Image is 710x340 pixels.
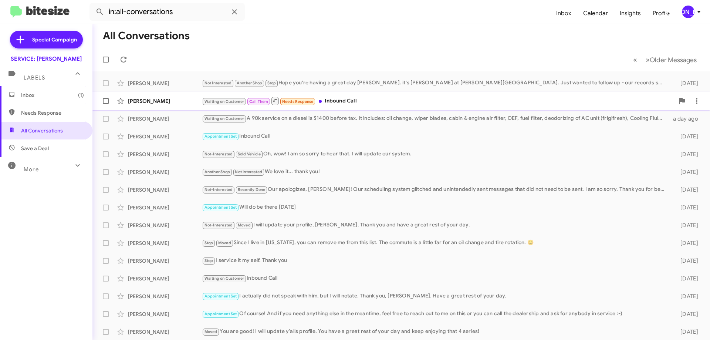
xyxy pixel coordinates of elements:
[669,310,704,318] div: [DATE]
[669,151,704,158] div: [DATE]
[103,30,190,42] h1: All Conversations
[202,168,669,176] div: We love it... thank you!
[202,256,669,265] div: I service it my self. Thank you
[202,132,669,141] div: Inbound Call
[669,133,704,140] div: [DATE]
[650,56,697,64] span: Older Messages
[128,186,202,193] div: [PERSON_NAME]
[204,223,233,228] span: Not-Interested
[669,80,704,87] div: [DATE]
[21,145,49,152] span: Save a Deal
[128,293,202,300] div: [PERSON_NAME]
[128,257,202,265] div: [PERSON_NAME]
[204,329,217,334] span: Moved
[204,240,213,245] span: Stop
[89,3,245,21] input: Search
[669,168,704,176] div: [DATE]
[204,169,230,174] span: Another Shop
[614,3,647,24] a: Insights
[204,116,244,121] span: Waiting on Customer
[24,166,39,173] span: More
[204,205,237,210] span: Appointment Set
[669,186,704,193] div: [DATE]
[21,127,63,134] span: All Conversations
[669,275,704,282] div: [DATE]
[202,239,669,247] div: Since I live in [US_STATE], you can remove me from this list. The commute is a little far for an ...
[238,187,266,192] span: Recently Done
[267,81,276,85] span: Stop
[282,99,314,104] span: Needs Response
[204,187,233,192] span: Not-Interested
[32,36,77,43] span: Special Campaign
[577,3,614,24] a: Calendar
[128,133,202,140] div: [PERSON_NAME]
[550,3,577,24] a: Inbox
[202,185,669,194] div: Our apologizes, [PERSON_NAME]! Our scheduling system glitched and unintendedly sent messages that...
[238,223,251,228] span: Moved
[128,115,202,122] div: [PERSON_NAME]
[10,31,83,48] a: Special Campaign
[204,276,244,281] span: Waiting on Customer
[21,91,84,99] span: Inbox
[128,80,202,87] div: [PERSON_NAME]
[128,222,202,229] div: [PERSON_NAME]
[237,81,262,85] span: Another Shop
[128,204,202,211] div: [PERSON_NAME]
[669,239,704,247] div: [DATE]
[669,328,704,336] div: [DATE]
[202,114,669,123] div: A 90k service on a diesel is $1400 before tax. It includes: oil change, wiper blades, cabin & eng...
[128,97,202,105] div: [PERSON_NAME]
[128,151,202,158] div: [PERSON_NAME]
[646,55,650,64] span: »
[202,150,669,158] div: Oh, wow! I am so sorry to hear that. I will update our system.
[633,55,637,64] span: «
[218,240,231,245] span: Moved
[128,275,202,282] div: [PERSON_NAME]
[682,6,694,18] div: [PERSON_NAME]
[669,115,704,122] div: a day ago
[202,203,669,212] div: Will do be there [DATE]
[629,52,642,67] button: Previous
[11,55,82,63] div: SERVICE: [PERSON_NAME]
[202,274,669,283] div: Inbound Call
[235,169,262,174] span: Not Interested
[204,99,244,104] span: Waiting on Customer
[204,134,237,139] span: Appointment Set
[202,310,669,318] div: Of course! And if you need anything else in the meantime, feel free to reach out to me on this or...
[669,293,704,300] div: [DATE]
[21,109,84,117] span: Needs Response
[204,294,237,299] span: Appointment Set
[669,222,704,229] div: [DATE]
[669,204,704,211] div: [DATE]
[202,327,669,336] div: You are good! I will update y'alls profile. You have a great rest of your day and keep enjoying t...
[204,81,232,85] span: Not Interested
[676,6,702,18] button: [PERSON_NAME]
[204,312,237,316] span: Appointment Set
[641,52,701,67] button: Next
[204,152,233,156] span: Not-Interested
[204,258,213,263] span: Stop
[128,239,202,247] div: [PERSON_NAME]
[24,74,45,81] span: Labels
[78,91,84,99] span: (1)
[202,221,669,229] div: I will update your profile, [PERSON_NAME]. Thank you and have a great rest of your day.
[128,310,202,318] div: [PERSON_NAME]
[128,328,202,336] div: [PERSON_NAME]
[202,96,674,105] div: Inbound Call
[202,79,669,87] div: Hope you're having a great day [PERSON_NAME]. it's [PERSON_NAME] at [PERSON_NAME][GEOGRAPHIC_DATA...
[249,99,268,104] span: Call Them
[238,152,261,156] span: Sold Vehicle
[128,168,202,176] div: [PERSON_NAME]
[647,3,676,24] a: Profile
[669,257,704,265] div: [DATE]
[629,52,701,67] nav: Page navigation example
[202,292,669,300] div: I actually did not speak with him, but I will notate. Thank you, [PERSON_NAME]. Have a great rest...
